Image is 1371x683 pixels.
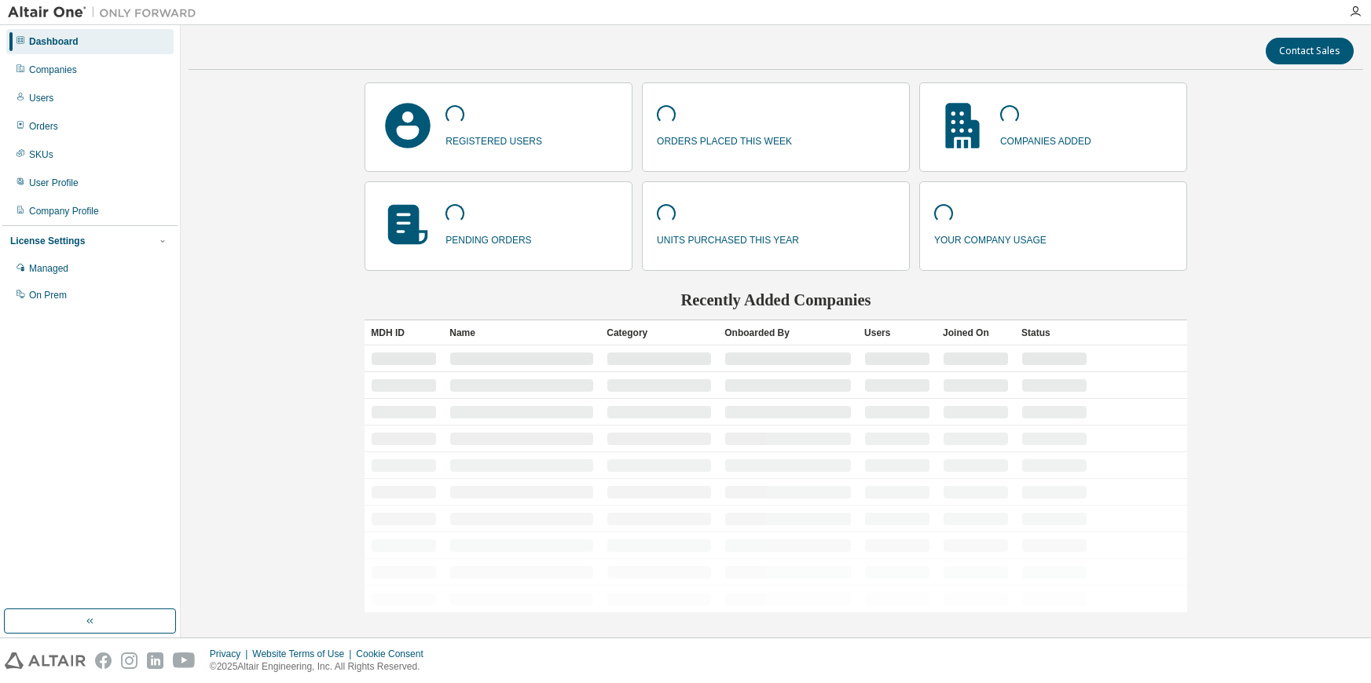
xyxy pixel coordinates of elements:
div: Cookie Consent [356,648,432,660]
div: Users [864,320,930,345]
p: units purchased this year [657,229,799,247]
div: Users [29,92,53,104]
img: facebook.svg [95,652,112,669]
div: Onboarded By [724,320,852,345]
div: License Settings [10,235,85,247]
div: Category [607,320,712,345]
div: Joined On [943,320,1009,345]
p: your company usage [934,229,1047,247]
div: Dashboard [29,35,79,48]
img: youtube.svg [173,652,196,669]
div: SKUs [29,148,53,161]
div: Company Profile [29,205,99,217]
p: © 2025 Altair Engineering, Inc. All Rights Reserved. [210,660,433,674]
p: registered users [445,130,542,148]
div: Orders [29,120,58,133]
div: Name [449,320,594,345]
h2: Recently Added Companies [365,290,1187,310]
div: Status [1021,320,1087,345]
div: On Prem [29,289,67,301]
div: User Profile [29,177,79,189]
div: MDH ID [371,320,437,345]
img: linkedin.svg [147,652,163,669]
img: altair_logo.svg [5,652,86,669]
div: Privacy [210,648,252,660]
div: Managed [29,262,68,275]
p: orders placed this week [657,130,792,148]
div: Companies [29,64,77,76]
img: Altair One [8,5,204,20]
p: pending orders [445,229,531,247]
img: instagram.svg [121,652,137,669]
button: Contact Sales [1266,38,1354,64]
p: companies added [1000,130,1091,148]
div: Website Terms of Use [252,648,356,660]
